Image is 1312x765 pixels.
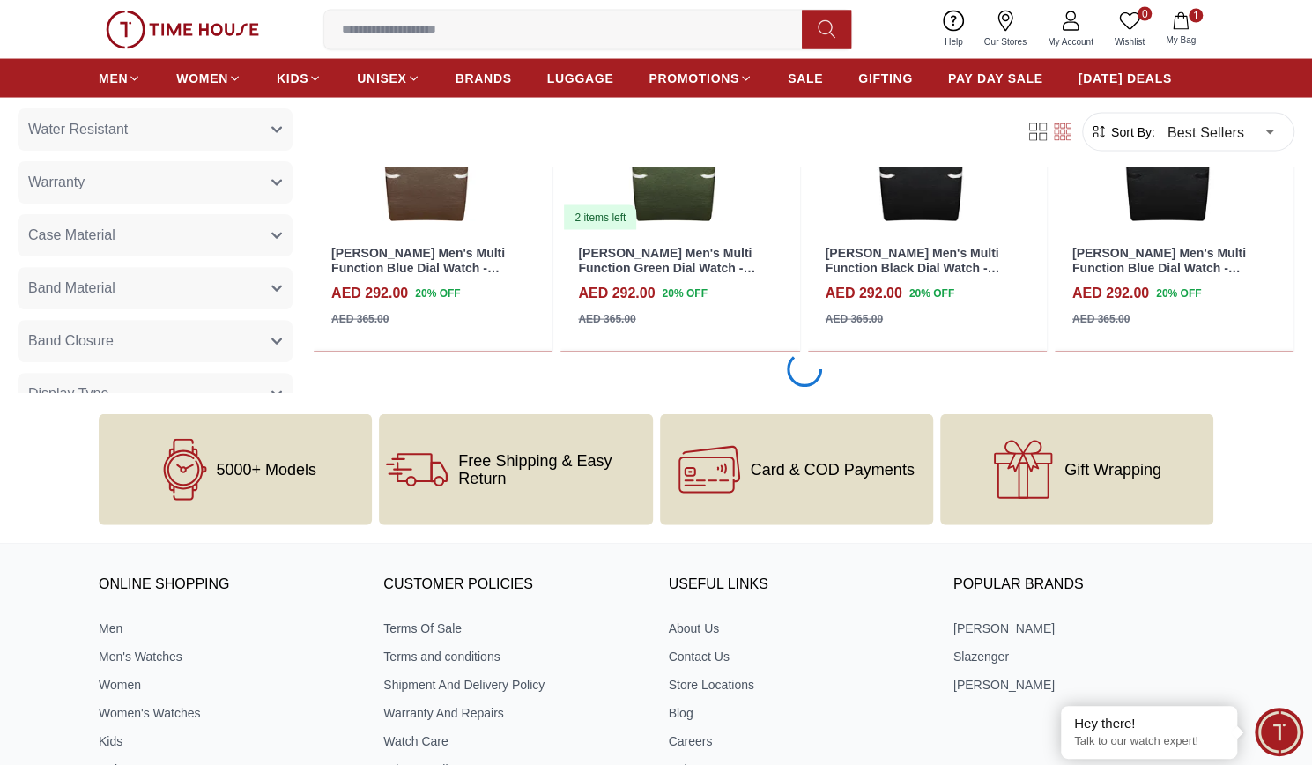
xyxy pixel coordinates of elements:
a: Shipment And Delivery Policy [383,676,643,694]
a: Kids [99,732,359,750]
span: Wishlist [1108,35,1152,48]
a: Blog [669,704,929,722]
a: About Us [669,620,929,637]
span: LUGGAGE [547,70,614,87]
a: [PERSON_NAME] [953,676,1213,694]
a: Terms Of Sale [383,620,643,637]
p: Talk to our watch expert! [1074,734,1224,749]
div: Best Sellers [1155,108,1286,157]
div: Chat Widget [1255,708,1303,756]
a: [PERSON_NAME] Men's Multi Function Blue Dial Watch - LC08260.394 [331,246,505,290]
a: PROMOTIONS [649,63,752,94]
a: Warranty And Repairs [383,704,643,722]
span: 20 % OFF [415,286,460,301]
span: Free Shipping & Easy Return [458,452,645,487]
a: BRANDS [456,63,512,94]
button: Case Material [18,215,293,257]
span: Display Type [28,384,108,405]
span: GIFTING [858,70,913,87]
button: Water Resistant [18,109,293,152]
h4: AED 292.00 [331,283,408,304]
span: Our Stores [977,35,1034,48]
span: Card & COD Payments [751,461,915,479]
span: PAY DAY SALE [948,70,1043,87]
a: SALE [788,63,823,94]
a: UNISEX [357,63,419,94]
button: 1My Bag [1155,9,1206,50]
a: Watch Care [383,732,643,750]
span: WOMEN [176,70,228,87]
div: AED 365.00 [826,311,883,327]
span: BRANDS [456,70,512,87]
button: Warranty [18,162,293,204]
a: WOMEN [176,63,241,94]
h3: USEFUL LINKS [669,572,929,598]
a: [PERSON_NAME] Men's Multi Function Black Dial Watch - LC08260.351 [826,246,1000,290]
a: Women [99,676,359,694]
button: Band Closure [18,321,293,363]
span: 20 % OFF [909,286,954,301]
a: [PERSON_NAME] [953,620,1213,637]
button: Display Type [18,374,293,416]
span: Gift Wrapping [1064,461,1161,479]
div: Hey there! [1074,715,1224,732]
a: LUGGAGE [547,63,614,94]
div: AED 365.00 [331,311,389,327]
span: Band Closure [28,331,114,353]
h4: AED 292.00 [578,283,655,304]
a: [PERSON_NAME] Men's Multi Function Blue Dial Watch - LC08260.301 [1072,246,1246,290]
a: MEN [99,63,141,94]
span: My Account [1041,35,1101,48]
span: [DATE] DEALS [1079,70,1172,87]
div: AED 365.00 [1072,311,1130,327]
a: GIFTING [858,63,913,94]
a: 0Wishlist [1104,7,1155,52]
span: 20 % OFF [1156,286,1201,301]
h4: AED 292.00 [1072,283,1149,304]
div: 2 items left [564,205,636,230]
span: Case Material [28,226,115,247]
span: 1 [1189,9,1203,23]
a: Men's Watches [99,648,359,665]
span: SALE [788,70,823,87]
a: Women's Watches [99,704,359,722]
div: AED 365.00 [578,311,635,327]
a: PAY DAY SALE [948,63,1043,94]
img: ... [106,11,259,49]
span: UNISEX [357,70,406,87]
h4: AED 292.00 [826,283,902,304]
a: Slazenger [953,648,1213,665]
a: [DATE] DEALS [1079,63,1172,94]
span: 20 % OFF [662,286,707,301]
a: Men [99,620,359,637]
span: 5000+ Models [216,461,316,479]
a: Help [934,7,974,52]
a: Contact Us [669,648,929,665]
a: KIDS [277,63,322,94]
a: Store Locations [669,676,929,694]
span: MEN [99,70,128,87]
span: PROMOTIONS [649,70,739,87]
a: [PERSON_NAME] Men's Multi Function Green Dial Watch - LC08260.375 [578,246,755,290]
button: Band Material [18,268,293,310]
span: Water Resistant [28,120,128,141]
span: Sort By: [1108,123,1155,141]
span: KIDS [277,70,308,87]
h3: ONLINE SHOPPING [99,572,359,598]
span: Warranty [28,173,85,194]
h3: Popular Brands [953,572,1213,598]
a: Careers [669,732,929,750]
span: My Bag [1159,33,1203,47]
h3: CUSTOMER POLICIES [383,572,643,598]
a: Our Stores [974,7,1037,52]
span: Help [938,35,970,48]
span: 0 [1138,7,1152,21]
button: Sort By: [1090,123,1155,141]
span: Band Material [28,279,115,300]
a: Terms and conditions [383,648,643,665]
